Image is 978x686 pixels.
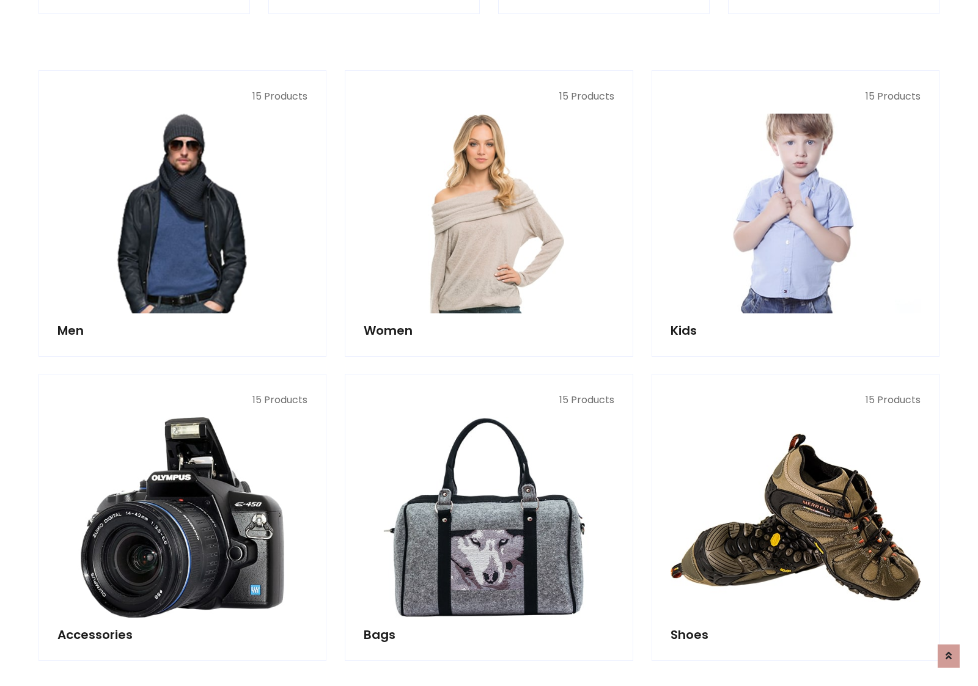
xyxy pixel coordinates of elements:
[364,89,614,104] p: 15 Products
[57,89,307,104] p: 15 Products
[671,393,921,407] p: 15 Products
[364,627,614,642] h5: Bags
[364,323,614,338] h5: Women
[364,393,614,407] p: 15 Products
[671,627,921,642] h5: Shoes
[57,323,307,338] h5: Men
[57,627,307,642] h5: Accessories
[57,393,307,407] p: 15 Products
[671,323,921,338] h5: Kids
[671,89,921,104] p: 15 Products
